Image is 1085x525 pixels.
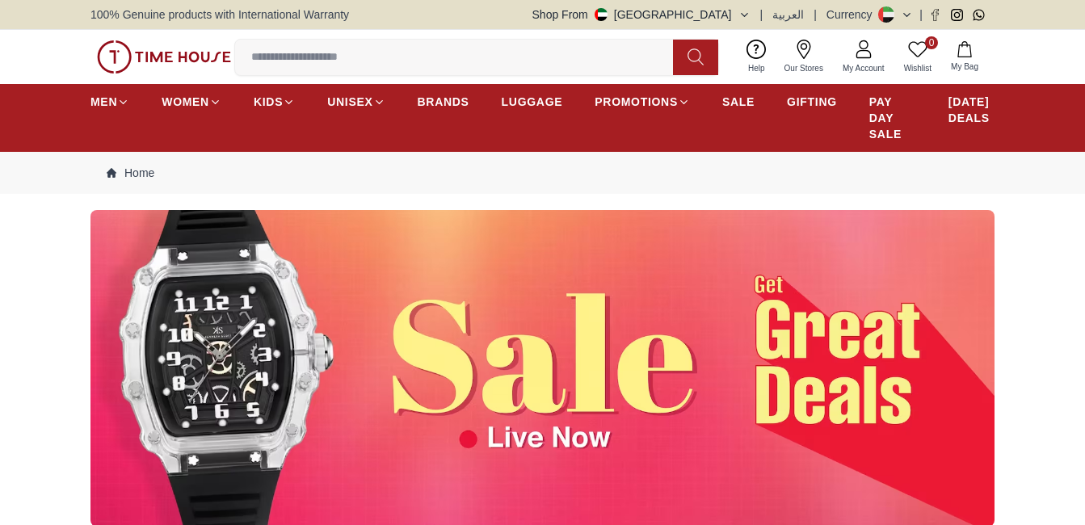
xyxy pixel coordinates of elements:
[327,94,372,110] span: UNISEX
[826,6,879,23] div: Currency
[502,94,563,110] span: LUGGAGE
[787,87,837,116] a: GIFTING
[254,87,295,116] a: KIDS
[894,36,941,78] a: 0Wishlist
[869,87,916,149] a: PAY DAY SALE
[760,6,763,23] span: |
[941,38,988,76] button: My Bag
[772,6,804,23] button: العربية
[925,36,938,49] span: 0
[162,87,221,116] a: WOMEN
[90,152,995,194] nav: Breadcrumb
[595,94,678,110] span: PROMOTIONS
[898,62,938,74] span: Wishlist
[738,36,775,78] a: Help
[775,36,833,78] a: Our Stores
[327,87,385,116] a: UNISEX
[532,6,751,23] button: Shop From[GEOGRAPHIC_DATA]
[929,9,941,21] a: Facebook
[90,94,117,110] span: MEN
[973,9,985,21] a: Whatsapp
[90,87,129,116] a: MEN
[254,94,283,110] span: KIDS
[948,87,995,132] a: [DATE] DEALS
[948,94,995,126] span: [DATE] DEALS
[722,94,755,110] span: SALE
[595,87,690,116] a: PROMOTIONS
[418,94,469,110] span: BRANDS
[814,6,817,23] span: |
[502,87,563,116] a: LUGGAGE
[778,62,830,74] span: Our Stores
[742,62,772,74] span: Help
[869,94,916,142] span: PAY DAY SALE
[787,94,837,110] span: GIFTING
[944,61,985,73] span: My Bag
[97,40,231,74] img: ...
[418,87,469,116] a: BRANDS
[919,6,923,23] span: |
[107,165,154,181] a: Home
[951,9,963,21] a: Instagram
[722,87,755,116] a: SALE
[595,8,608,21] img: United Arab Emirates
[162,94,209,110] span: WOMEN
[836,62,891,74] span: My Account
[90,6,349,23] span: 100% Genuine products with International Warranty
